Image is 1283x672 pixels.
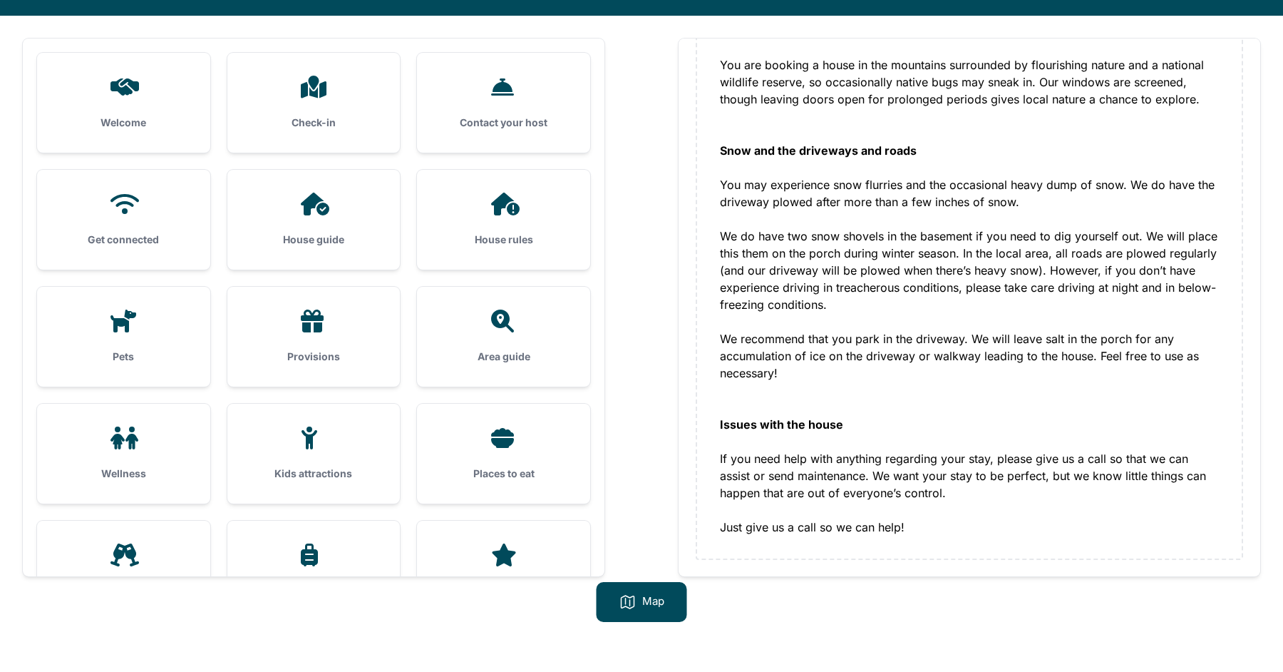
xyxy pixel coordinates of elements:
h3: Contact your host [440,116,567,130]
a: Area guide [417,287,590,387]
h3: Welcome [60,116,187,130]
strong: Issues with the house [720,417,843,432]
a: Reviews [417,521,590,621]
h3: Check-in [250,116,378,130]
a: Get connected [37,170,210,270]
h3: Kids attractions [250,467,378,481]
a: Provisions [227,287,401,387]
a: Kids attractions [227,404,401,504]
h3: Wellness [60,467,187,481]
h3: Area guide [440,350,567,364]
h3: Provisions [250,350,378,364]
a: Wineries & Breweries [37,521,210,621]
a: Places to eat [417,404,590,504]
p: Map [642,594,664,611]
h3: House guide [250,233,378,247]
a: Check-in [227,53,401,153]
strong: Snow and the driveways and roads [720,143,917,158]
h3: Places to eat [440,467,567,481]
h3: Get connected [60,233,187,247]
h3: Pets [60,350,187,364]
a: Contact your host [417,53,590,153]
a: House guide [227,170,401,270]
a: Wellness [37,404,210,504]
a: Check-out [227,521,401,621]
a: Pets [37,287,210,387]
a: Welcome [37,53,210,153]
h3: House rules [440,233,567,247]
a: House rules [417,170,590,270]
